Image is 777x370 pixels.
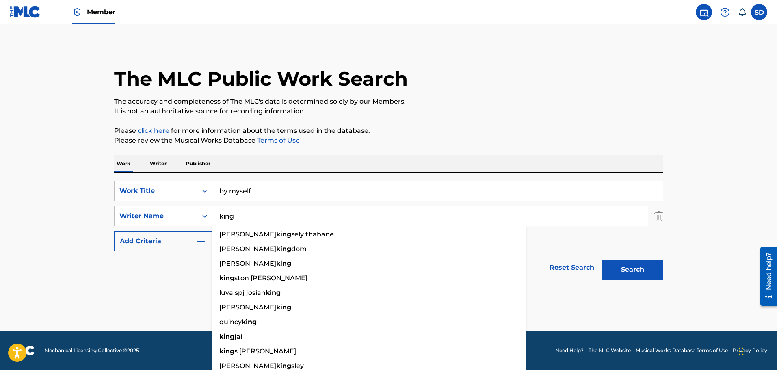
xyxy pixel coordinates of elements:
a: Reset Search [545,259,598,277]
span: [PERSON_NAME] [219,245,276,253]
p: It is not an authoritative source for recording information. [114,106,663,116]
span: Member [87,7,115,17]
img: 9d2ae6d4665cec9f34b9.svg [196,236,206,246]
h1: The MLC Public Work Search [114,67,408,91]
img: MLC Logo [10,6,41,18]
a: Terms of Use [255,136,300,144]
strong: king [276,260,291,267]
strong: king [276,362,291,370]
span: sley [291,362,304,370]
img: Delete Criterion [654,206,663,226]
img: help [720,7,730,17]
div: Writer Name [119,211,193,221]
img: Top Rightsholder [72,7,82,17]
strong: king [276,230,291,238]
p: Please review the Musical Works Database [114,136,663,145]
span: ston [PERSON_NAME] [234,274,307,282]
a: click here [138,127,169,134]
button: Add Criteria [114,231,212,251]
a: Musical Works Database Terms of Use [636,347,728,354]
a: The MLC Website [589,347,631,354]
p: Work [114,155,133,172]
span: quincy [219,318,242,326]
img: logo [10,346,35,355]
span: Mechanical Licensing Collective © 2025 [45,347,139,354]
form: Search Form [114,181,663,284]
div: Help [717,4,733,20]
p: Please for more information about the terms used in the database. [114,126,663,136]
span: sely thabane [291,230,334,238]
span: luva spj josiah [219,289,266,296]
iframe: Chat Widget [736,331,777,370]
button: Search [602,260,663,280]
p: Writer [147,155,169,172]
div: Notifications [738,8,746,16]
strong: king [276,245,291,253]
div: User Menu [751,4,767,20]
a: Need Help? [555,347,584,354]
span: [PERSON_NAME] [219,303,276,311]
p: Publisher [184,155,213,172]
strong: king [266,289,281,296]
strong: king [219,347,234,355]
strong: king [219,333,234,340]
span: [PERSON_NAME] [219,362,276,370]
div: Work Title [119,186,193,196]
a: Public Search [696,4,712,20]
span: s [PERSON_NAME] [234,347,296,355]
span: dom [291,245,307,253]
a: Privacy Policy [733,347,767,354]
strong: king [276,303,291,311]
span: [PERSON_NAME] [219,260,276,267]
iframe: Resource Center [754,243,777,309]
p: The accuracy and completeness of The MLC's data is determined solely by our Members. [114,97,663,106]
span: [PERSON_NAME] [219,230,276,238]
strong: king [219,274,234,282]
span: jai [234,333,242,340]
div: Drag [739,339,744,364]
strong: king [242,318,257,326]
img: search [699,7,709,17]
